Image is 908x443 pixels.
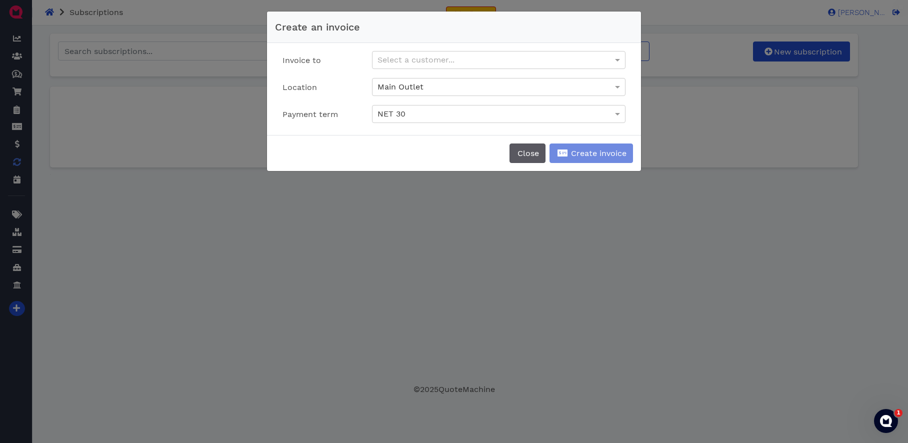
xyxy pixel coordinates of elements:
span: Create an invoice [275,21,360,33]
span: Main Outlet [377,82,423,91]
span: Invoice to [282,55,321,65]
span: NET 30 [377,109,405,118]
button: Close [509,143,545,163]
iframe: Intercom live chat [874,409,898,433]
span: Payment term [282,109,338,119]
span: Create invoice [569,148,626,158]
span: Close [516,148,539,158]
span: 1 [894,409,902,417]
span: Location [282,82,317,92]
button: Create invoice [549,143,633,163]
div: Select a customer... [372,51,625,68]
